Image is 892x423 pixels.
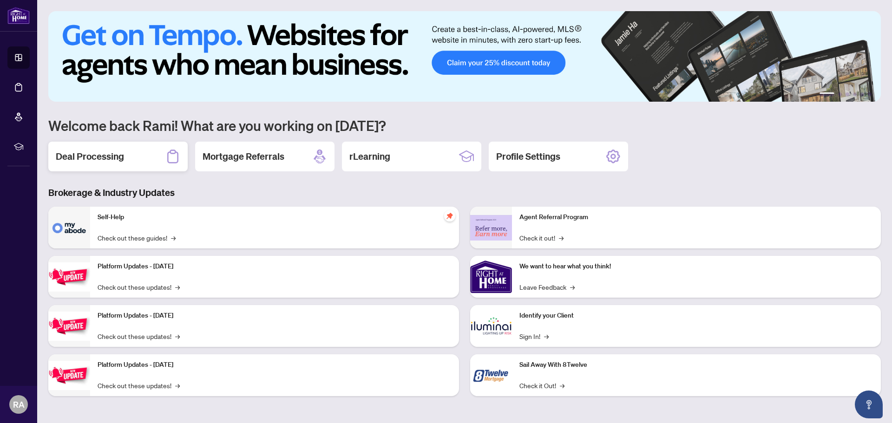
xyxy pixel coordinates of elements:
[98,282,180,292] a: Check out these updates!→
[175,331,180,341] span: →
[560,380,564,390] span: →
[48,361,90,390] img: Platform Updates - June 23, 2025
[98,212,452,222] p: Self-Help
[7,7,30,24] img: logo
[56,150,124,163] h2: Deal Processing
[349,150,390,163] h2: rLearning
[544,331,549,341] span: →
[868,92,872,96] button: 6
[444,210,455,221] span: pushpin
[470,354,512,396] img: Sail Away With 8Twelve
[470,256,512,298] img: We want to hear what you think!
[519,282,575,292] a: Leave Feedback→
[48,117,881,134] h1: Welcome back Rami! What are you working on [DATE]?
[98,331,180,341] a: Check out these updates!→
[855,390,883,418] button: Open asap
[519,360,873,370] p: Sail Away With 8Twelve
[519,311,873,321] p: Identify your Client
[470,305,512,347] img: Identify your Client
[13,398,25,411] span: RA
[203,150,284,163] h2: Mortgage Referrals
[98,360,452,370] p: Platform Updates - [DATE]
[98,233,176,243] a: Check out these guides!→
[820,92,834,96] button: 1
[519,212,873,222] p: Agent Referral Program
[570,282,575,292] span: →
[48,312,90,341] img: Platform Updates - July 8, 2025
[171,233,176,243] span: →
[860,92,864,96] button: 5
[853,92,857,96] button: 4
[98,311,452,321] p: Platform Updates - [DATE]
[519,380,564,390] a: Check it Out!→
[838,92,842,96] button: 2
[559,233,564,243] span: →
[48,207,90,248] img: Self-Help
[470,215,512,241] img: Agent Referral Program
[175,380,180,390] span: →
[519,331,549,341] a: Sign In!→
[98,380,180,390] a: Check out these updates!→
[48,186,881,199] h3: Brokerage & Industry Updates
[519,261,873,272] p: We want to hear what you think!
[496,150,560,163] h2: Profile Settings
[48,11,881,102] img: Slide 0
[48,262,90,292] img: Platform Updates - July 21, 2025
[519,233,564,243] a: Check it out!→
[98,261,452,272] p: Platform Updates - [DATE]
[846,92,849,96] button: 3
[175,282,180,292] span: →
